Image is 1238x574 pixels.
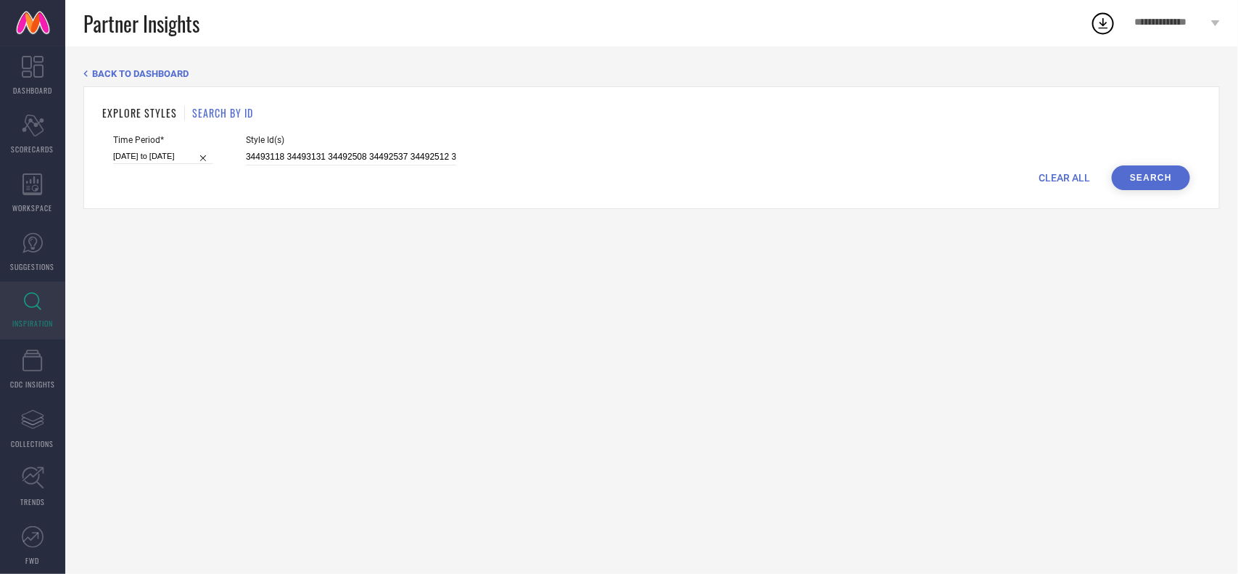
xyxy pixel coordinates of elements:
div: Back TO Dashboard [83,68,1220,79]
span: FWD [26,555,40,566]
span: WORKSPACE [13,202,53,213]
span: TRENDS [20,496,45,507]
span: CDC INSIGHTS [10,379,55,390]
span: Time Period* [113,135,213,145]
div: Open download list [1090,10,1116,36]
span: DASHBOARD [13,85,52,96]
button: Search [1112,165,1190,190]
span: CLEAR ALL [1039,172,1090,184]
span: SUGGESTIONS [11,261,55,272]
input: Select time period [113,149,213,164]
span: Partner Insights [83,9,199,38]
h1: EXPLORE STYLES [102,105,177,120]
span: Style Id(s) [246,135,456,145]
input: Enter comma separated style ids e.g. 12345, 67890 [246,149,456,165]
h1: SEARCH BY ID [192,105,253,120]
span: BACK TO DASHBOARD [92,68,189,79]
span: INSPIRATION [12,318,53,329]
span: SCORECARDS [12,144,54,155]
span: COLLECTIONS [12,438,54,449]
